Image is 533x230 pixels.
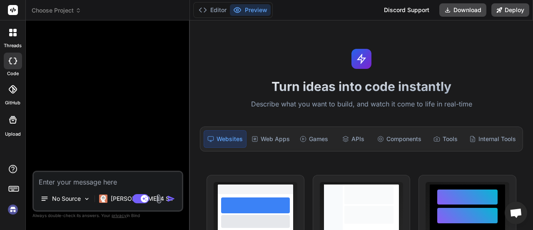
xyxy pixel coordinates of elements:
[426,130,464,148] div: Tools
[32,212,183,220] p: Always double-check its answers. Your in Bind
[111,195,173,203] p: [PERSON_NAME] 4 S..
[195,4,230,16] button: Editor
[99,195,107,203] img: Claude 4 Sonnet
[334,130,372,148] div: APIs
[248,130,293,148] div: Web Apps
[32,6,81,15] span: Choose Project
[83,195,90,202] img: Pick Models
[374,130,425,148] div: Components
[204,130,247,148] div: Websites
[439,3,486,17] button: Download
[195,79,528,94] h1: Turn ideas into code instantly
[230,4,271,16] button: Preview
[154,194,164,204] img: attachment
[5,99,20,106] label: GitHub
[505,202,527,224] div: Mở cuộc trò chuyện
[4,42,22,49] label: threads
[295,130,333,148] div: Games
[491,3,529,17] button: Deploy
[379,3,434,17] div: Discord Support
[5,131,21,138] label: Upload
[112,213,127,218] span: privacy
[466,130,519,148] div: Internal Tools
[167,195,175,203] img: icon
[7,70,19,77] label: code
[52,195,81,203] p: No Source
[195,99,528,110] p: Describe what you want to build, and watch it come to life in real-time
[6,202,20,217] img: signin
